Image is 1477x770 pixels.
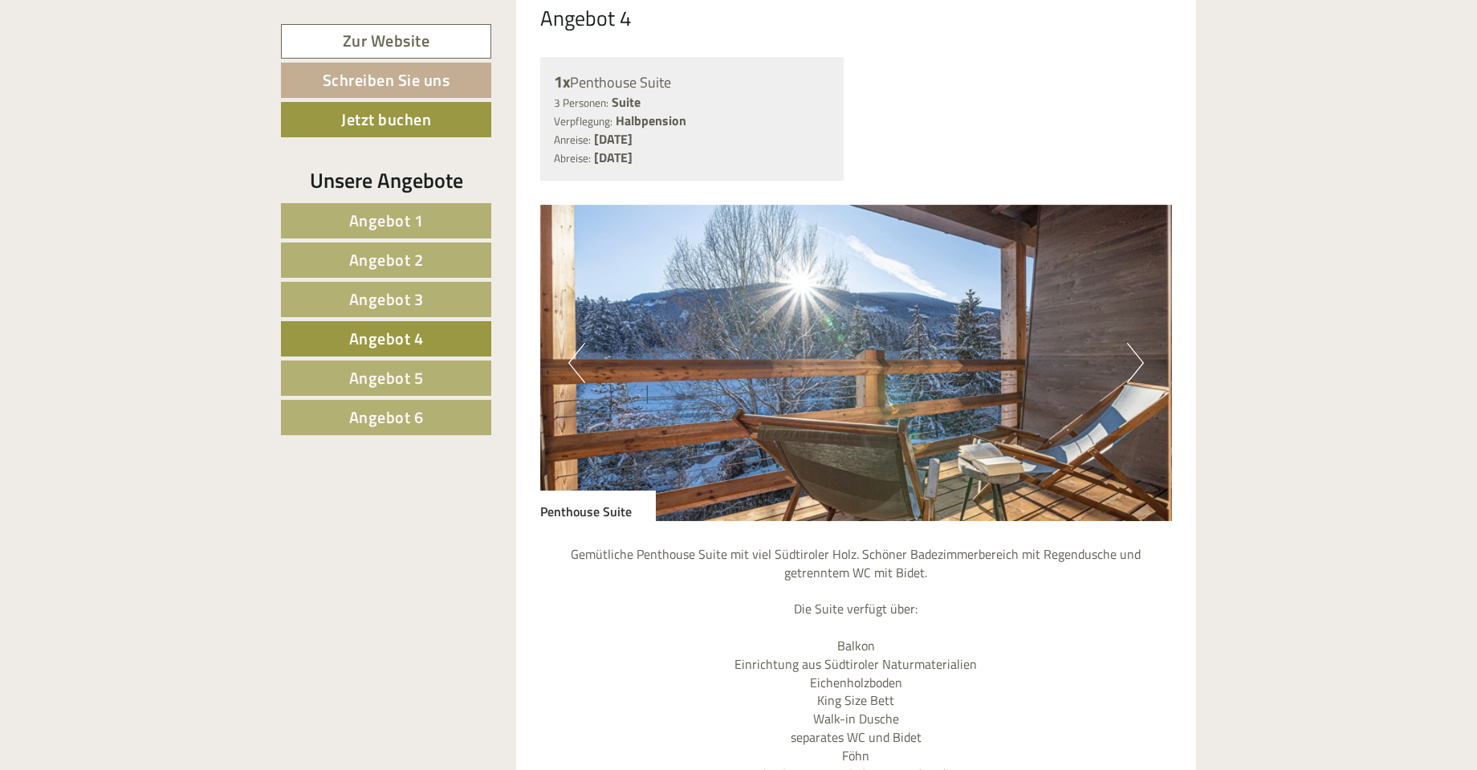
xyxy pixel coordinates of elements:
[554,113,612,129] small: Verpflegung:
[594,129,633,149] b: [DATE]
[540,491,656,521] div: Penthouse Suite
[554,95,608,111] small: 3 Personen:
[281,63,491,98] a: Schreiben Sie uns
[349,326,424,351] span: Angebot 4
[554,69,570,94] b: 1x
[540,205,1173,521] img: image
[349,247,424,272] span: Angebot 2
[349,208,424,233] span: Angebot 1
[529,416,633,451] button: Senden
[554,150,591,166] small: Abreise:
[349,365,424,390] span: Angebot 5
[275,12,357,39] div: Mittwoch
[594,148,633,167] b: [DATE]
[616,111,686,130] b: Halbpension
[568,343,585,383] button: Previous
[1127,343,1144,383] button: Next
[281,165,491,195] div: Unsere Angebote
[554,71,831,94] div: Penthouse Suite
[349,405,424,430] span: Angebot 6
[24,47,248,59] div: [GEOGRAPHIC_DATA]
[554,132,591,148] small: Anreise:
[349,287,424,312] span: Angebot 3
[12,43,256,92] div: Guten Tag, wie können wir Ihnen helfen?
[281,102,491,137] a: Jetzt buchen
[281,24,491,59] a: Zur Website
[24,78,248,89] small: 21:33
[612,92,641,112] b: Suite
[540,3,632,33] div: Angebot 4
